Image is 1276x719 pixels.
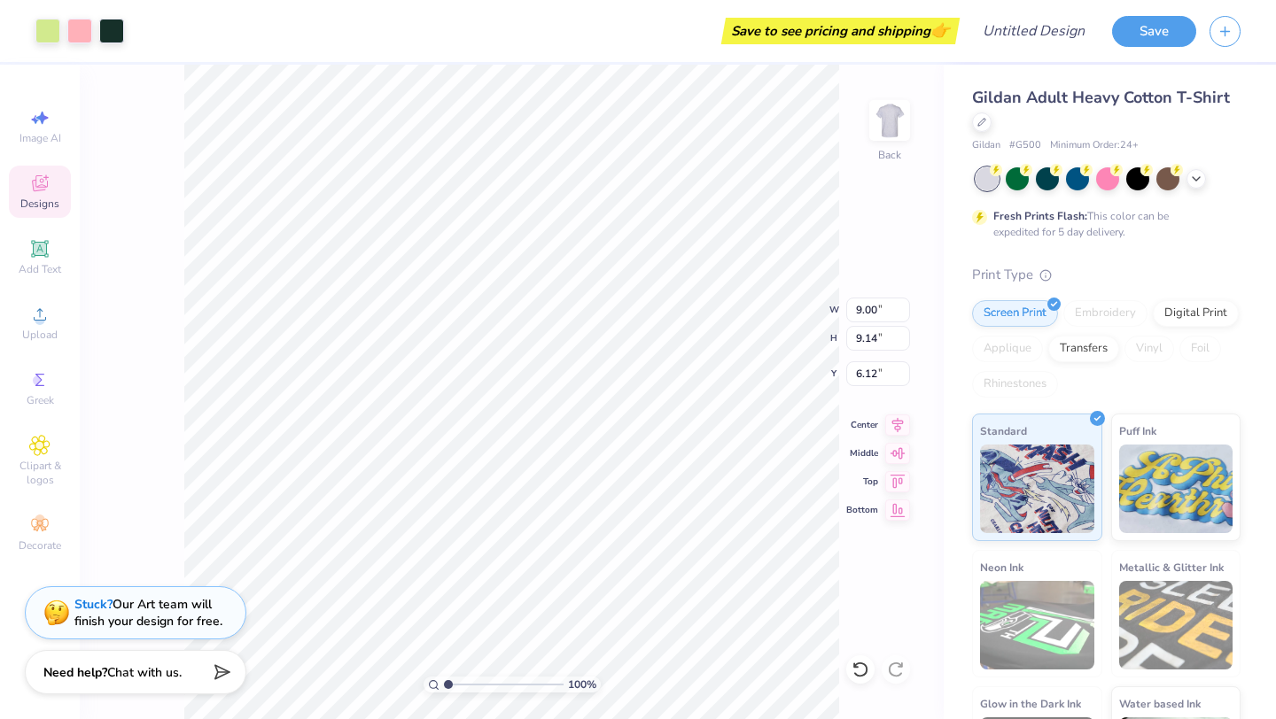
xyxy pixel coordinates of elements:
[1124,336,1174,362] div: Vinyl
[22,328,58,342] span: Upload
[972,336,1043,362] div: Applique
[846,504,878,516] span: Bottom
[980,421,1027,440] span: Standard
[27,393,54,407] span: Greek
[972,265,1241,285] div: Print Type
[972,371,1058,398] div: Rhinestones
[1179,336,1221,362] div: Foil
[846,475,878,488] span: Top
[1050,138,1139,153] span: Minimum Order: 24 +
[9,459,71,487] span: Clipart & logos
[1063,300,1148,327] div: Embroidery
[1119,694,1201,713] span: Water based Ink
[107,664,182,681] span: Chat with us.
[1048,336,1119,362] div: Transfers
[846,447,878,460] span: Middle
[43,664,107,681] strong: Need help?
[972,300,1058,327] div: Screen Print
[1153,300,1239,327] div: Digital Print
[993,209,1087,223] strong: Fresh Prints Flash:
[726,18,955,44] div: Save to see pricing and shipping
[980,581,1094,669] img: Neon Ink
[930,19,950,41] span: 👉
[1119,581,1233,669] img: Metallic & Glitter Ink
[872,103,907,138] img: Back
[980,445,1094,533] img: Standard
[980,558,1023,576] span: Neon Ink
[972,138,1000,153] span: Gildan
[1119,421,1156,440] span: Puff Ink
[19,262,61,276] span: Add Text
[74,596,113,613] strong: Stuck?
[1119,558,1224,576] span: Metallic & Glitter Ink
[19,131,61,145] span: Image AI
[1119,445,1233,533] img: Puff Ink
[980,694,1081,713] span: Glow in the Dark Ink
[972,87,1230,108] span: Gildan Adult Heavy Cotton T-Shirt
[878,147,901,163] div: Back
[1112,16,1196,47] button: Save
[568,676,596,692] span: 100 %
[969,13,1099,49] input: Untitled Design
[993,208,1211,240] div: This color can be expedited for 5 day delivery.
[1009,138,1041,153] span: # G500
[19,538,61,553] span: Decorate
[74,596,222,630] div: Our Art team will finish your design for free.
[846,419,878,431] span: Center
[20,197,59,211] span: Designs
